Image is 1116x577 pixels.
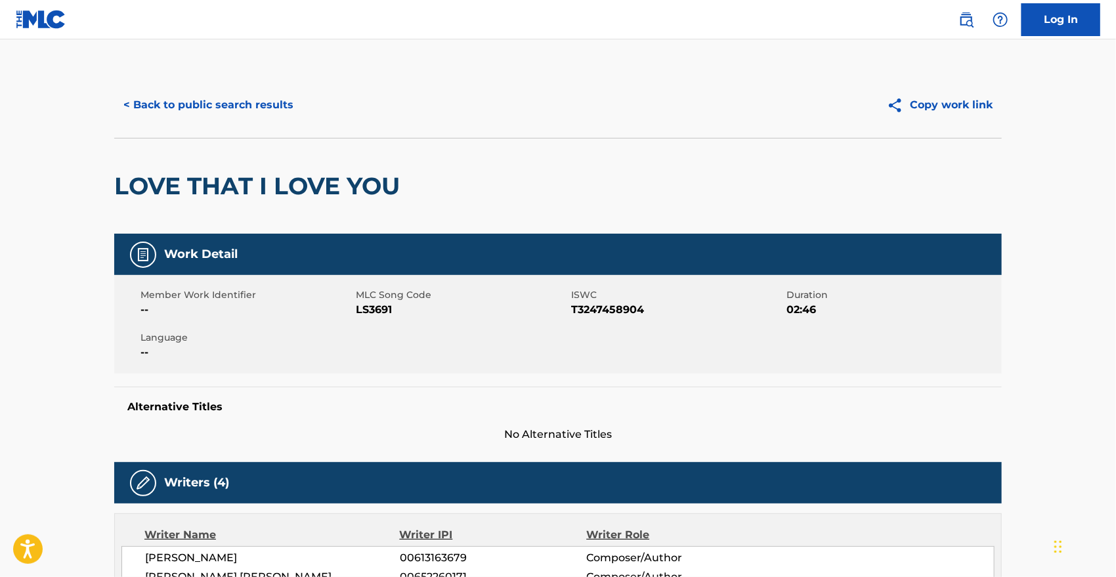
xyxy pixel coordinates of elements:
span: 00613163679 [400,550,586,566]
button: < Back to public search results [114,89,303,121]
iframe: Chat Widget [1050,514,1116,577]
button: Copy work link [878,89,1002,121]
img: Work Detail [135,247,151,263]
div: Writer IPI [400,527,587,543]
span: [PERSON_NAME] [145,550,400,566]
div: Drag [1054,527,1062,566]
span: ISWC [571,288,783,302]
div: Help [987,7,1014,33]
div: Writer Role [586,527,756,543]
span: Member Work Identifier [140,288,353,302]
span: 02:46 [786,302,998,318]
img: MLC Logo [16,10,66,29]
img: search [958,12,974,28]
img: Copy work link [887,97,910,114]
h5: Alternative Titles [127,400,989,414]
img: Writers [135,475,151,491]
span: LS3691 [356,302,568,318]
span: Duration [786,288,998,302]
h5: Writers (4) [164,475,229,490]
span: Composer/Author [586,550,756,566]
div: Writer Name [144,527,400,543]
span: Language [140,331,353,345]
span: -- [140,302,353,318]
span: No Alternative Titles [114,427,1002,442]
h5: Work Detail [164,247,238,262]
span: T3247458904 [571,302,783,318]
a: Log In [1021,3,1100,36]
span: -- [140,345,353,360]
img: help [993,12,1008,28]
a: Public Search [953,7,979,33]
span: MLC Song Code [356,288,568,302]
h2: LOVE THAT I LOVE YOU [114,171,406,201]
